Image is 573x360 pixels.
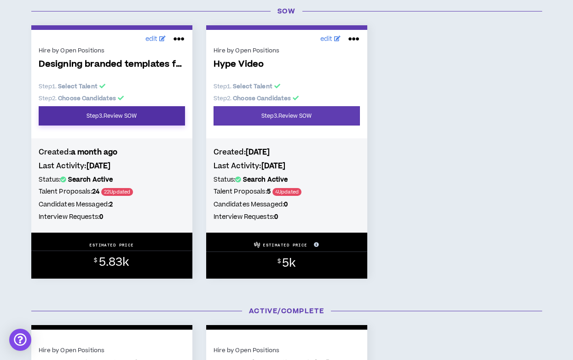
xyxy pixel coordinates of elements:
[254,242,260,248] img: Wripple
[278,257,281,265] sup: $
[58,82,98,91] b: Select Talent
[24,6,549,16] h3: SOW
[94,257,97,264] sup: $
[39,175,185,185] h5: Status:
[274,212,278,222] b: 0
[214,46,360,55] div: Hire by Open Positions
[89,242,134,248] p: ESTIMATED PRICE
[214,82,360,91] p: Step 1 .
[233,94,291,103] b: Choose Candidates
[261,161,286,171] b: [DATE]
[214,346,360,354] div: Hire by Open Positions
[39,187,185,197] h5: Talent Proposals:
[284,200,288,209] b: 0
[99,254,129,270] span: 5.83k
[246,147,270,157] b: [DATE]
[214,175,360,185] h5: Status:
[39,59,185,70] span: Designing branded templates for social posts
[214,161,360,171] h4: Last Activity:
[272,188,301,196] span: 4 Updated
[9,329,31,351] div: Open Intercom Messenger
[109,200,113,209] b: 2
[143,32,168,46] a: edit
[39,147,185,157] h4: Created:
[214,187,360,197] h5: Talent Proposals:
[99,212,103,222] b: 0
[214,147,360,157] h4: Created:
[39,346,185,354] div: Hire by Open Positions
[71,147,118,157] b: a month ago
[58,94,116,103] b: Choose Candidates
[68,175,113,184] b: Search Active
[92,187,99,196] b: 24
[39,106,185,126] a: Step3.Review SOW
[318,32,343,46] a: edit
[145,34,158,44] span: edit
[267,187,271,196] b: 5
[214,106,360,126] a: Step3.Review SOW
[263,242,307,248] p: ESTIMATED PRICE
[243,175,288,184] b: Search Active
[39,200,185,210] h5: Candidates Messaged:
[39,82,185,91] p: Step 1 .
[282,255,295,271] span: 5k
[214,212,360,222] h5: Interview Requests:
[87,161,111,171] b: [DATE]
[320,34,333,44] span: edit
[214,200,360,210] h5: Candidates Messaged:
[214,94,360,103] p: Step 2 .
[214,59,360,70] span: Hype Video
[39,161,185,171] h4: Last Activity:
[101,188,133,196] span: 22 Updated
[39,46,185,55] div: Hire by Open Positions
[39,94,185,103] p: Step 2 .
[233,82,272,91] b: Select Talent
[39,212,185,222] h5: Interview Requests:
[24,306,549,316] h3: Active/Complete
